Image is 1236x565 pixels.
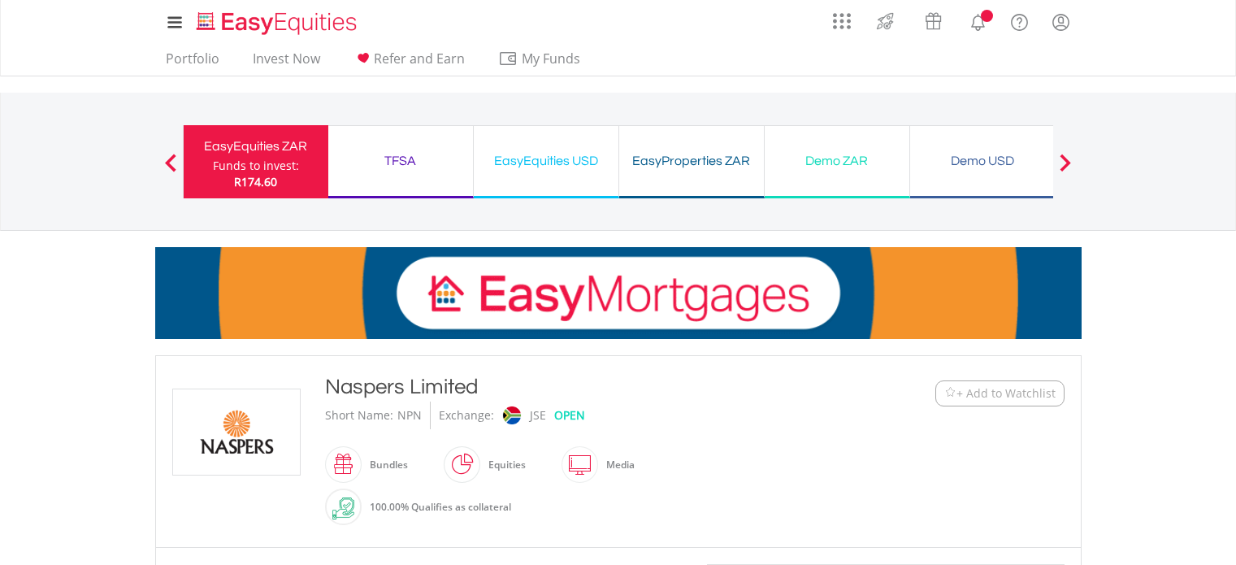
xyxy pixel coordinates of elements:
[999,4,1040,37] a: FAQ's and Support
[213,158,299,174] div: Funds to invest:
[872,8,899,34] img: thrive-v2.svg
[1049,162,1082,178] button: Next
[190,4,363,37] a: Home page
[154,162,187,178] button: Previous
[338,150,463,172] div: TFSA
[246,50,327,76] a: Invest Now
[362,445,408,485] div: Bundles
[193,135,319,158] div: EasyEquities ZAR
[774,150,900,172] div: Demo ZAR
[439,402,494,429] div: Exchange:
[374,50,465,67] span: Refer and Earn
[822,4,861,30] a: AppsGrid
[629,150,754,172] div: EasyProperties ZAR
[176,389,297,475] img: EQU.ZA.NPN.png
[325,402,393,429] div: Short Name:
[347,50,471,76] a: Refer and Earn
[370,500,511,514] span: 100.00% Qualifies as collateral
[498,48,605,69] span: My Funds
[935,380,1065,406] button: Watchlist + Add to Watchlist
[1040,4,1082,40] a: My Profile
[944,387,956,399] img: Watchlist
[159,50,226,76] a: Portfolio
[234,174,277,189] span: R174.60
[956,385,1056,402] span: + Add to Watchlist
[920,8,947,34] img: vouchers-v2.svg
[480,445,526,485] div: Equities
[193,10,363,37] img: EasyEquities_Logo.png
[484,150,609,172] div: EasyEquities USD
[598,445,635,485] div: Media
[957,4,999,37] a: Notifications
[530,402,546,429] div: JSE
[332,498,354,519] img: collateral-qualifying-green.svg
[833,12,851,30] img: grid-menu-icon.svg
[554,402,585,429] div: OPEN
[909,4,957,34] a: Vouchers
[502,406,520,424] img: jse.png
[397,402,422,429] div: NPN
[325,372,835,402] div: Naspers Limited
[155,247,1082,339] img: EasyMortage Promotion Banner
[920,150,1045,172] div: Demo USD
